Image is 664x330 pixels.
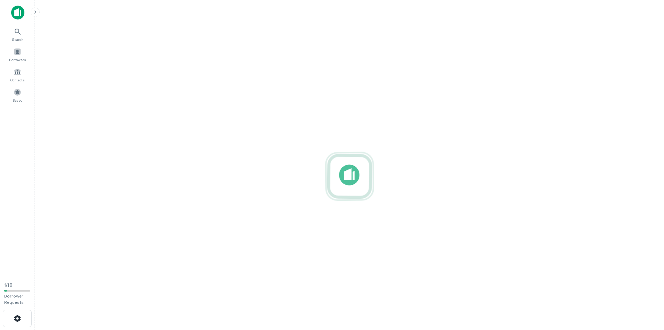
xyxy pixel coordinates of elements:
a: Borrowers [2,45,33,64]
a: Search [2,25,33,44]
span: Saved [13,97,23,103]
iframe: Chat Widget [629,274,664,308]
span: Contacts [10,77,24,83]
img: capitalize-icon.png [11,6,24,20]
span: Search [12,37,23,42]
a: Saved [2,86,33,104]
span: Borrowers [9,57,26,63]
span: 1 / 10 [4,283,13,288]
span: Borrower Requests [4,294,24,305]
a: Contacts [2,65,33,84]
